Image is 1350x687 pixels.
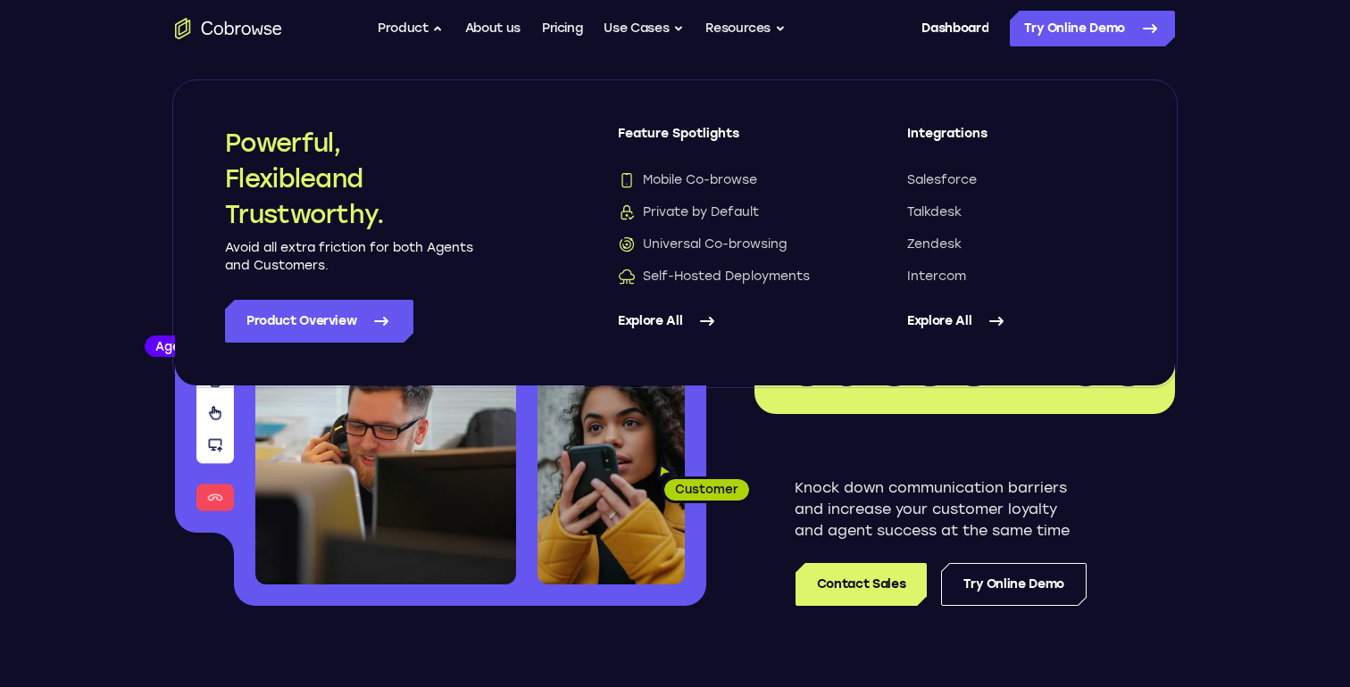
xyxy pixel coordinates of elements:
[618,203,636,221] img: Private by Default
[618,268,810,286] span: Self-Hosted Deployments
[465,11,521,46] a: About us
[907,125,1125,157] span: Integrations
[225,125,475,232] h2: Powerful, Flexible and Trustworthy.
[907,268,966,286] span: Intercom
[796,563,927,606] a: Contact Sales
[537,373,685,584] img: A customer holding their phone
[618,300,836,343] a: Explore All
[907,203,1125,221] a: Talkdesk
[618,125,836,157] span: Feature Spotlights
[225,239,475,275] p: Avoid all extra friction for both Agents and Customers.
[941,563,1087,606] a: Try Online Demo
[907,171,977,189] span: Salesforce
[907,300,1125,343] a: Explore All
[618,171,757,189] span: Mobile Co-browse
[618,236,787,253] span: Universal Co-browsing
[921,11,988,46] a: Dashboard
[175,18,282,39] a: Go to the home page
[378,11,444,46] button: Product
[618,268,836,286] a: Self-Hosted DeploymentsSelf-Hosted Deployments
[225,300,413,343] a: Product Overview
[907,268,1125,286] a: Intercom
[907,171,1125,189] a: Salesforce
[618,203,759,221] span: Private by Default
[604,11,684,46] button: Use Cases
[618,171,836,189] a: Mobile Co-browseMobile Co-browse
[705,11,786,46] button: Resources
[1010,11,1175,46] a: Try Online Demo
[618,236,836,253] a: Universal Co-browsingUniversal Co-browsing
[618,203,836,221] a: Private by DefaultPrivate by Default
[795,477,1087,542] p: Knock down communication barriers and increase your customer loyalty and agent success at the sam...
[907,236,962,253] span: Zendesk
[542,11,583,46] a: Pricing
[255,266,516,584] img: A customer support agent talking on the phone
[618,268,636,286] img: Self-Hosted Deployments
[618,236,636,253] img: Universal Co-browsing
[618,171,636,189] img: Mobile Co-browse
[907,203,962,221] span: Talkdesk
[907,236,1125,253] a: Zendesk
